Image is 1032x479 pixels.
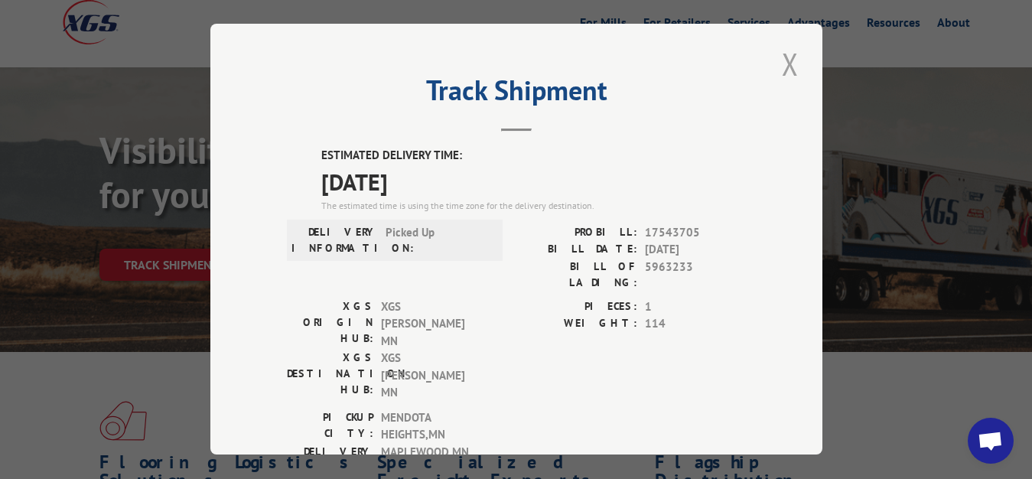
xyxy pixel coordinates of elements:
span: MAPLEWOOD , MN [381,444,484,476]
span: 17543705 [645,224,746,242]
span: 1 [645,298,746,316]
label: BILL OF LADING: [516,259,637,291]
label: XGS ORIGIN HUB: [287,298,373,350]
span: [DATE] [645,241,746,259]
label: WEIGHT: [516,315,637,333]
span: XGS [PERSON_NAME] MN [381,298,484,350]
label: PICKUP CITY: [287,409,373,444]
span: [DATE] [321,165,746,199]
label: PROBILL: [516,224,637,242]
span: XGS [PERSON_NAME] MN [381,350,484,402]
span: 114 [645,315,746,333]
span: MENDOTA HEIGHTS , MN [381,409,484,444]
label: BILL DATE: [516,241,637,259]
label: XGS DESTINATION HUB: [287,350,373,402]
label: PIECES: [516,298,637,316]
span: Picked Up [386,224,489,256]
div: The estimated time is using the time zone for the delivery destination. [321,199,746,213]
span: 5963233 [645,259,746,291]
h2: Track Shipment [287,80,746,109]
label: ESTIMATED DELIVERY TIME: [321,147,746,165]
button: Close modal [777,43,803,85]
label: DELIVERY INFORMATION: [291,224,378,256]
label: DELIVERY CITY: [287,444,373,476]
a: Open chat [968,418,1014,464]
